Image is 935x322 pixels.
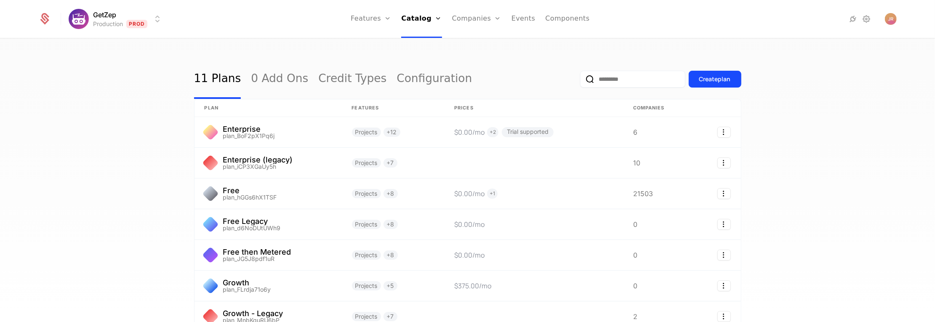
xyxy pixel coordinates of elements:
[444,99,623,117] th: Prices
[717,311,731,322] button: Select action
[194,59,241,99] a: 11 Plans
[717,127,731,138] button: Select action
[93,10,116,20] span: GetZep
[623,99,690,117] th: Companies
[342,99,445,117] th: Features
[717,219,731,230] button: Select action
[885,13,897,25] img: Jack Ryan
[397,59,472,99] a: Configuration
[194,99,342,117] th: plan
[251,59,308,99] a: 0 Add Ons
[71,10,163,28] button: Select environment
[885,13,897,25] button: Open user button
[93,20,123,28] div: Production
[717,280,731,291] button: Select action
[689,71,741,88] button: Createplan
[717,188,731,199] button: Select action
[861,14,871,24] a: Settings
[848,14,858,24] a: Integrations
[126,20,148,28] span: Prod
[318,59,386,99] a: Credit Types
[699,75,731,83] div: Create plan
[717,157,731,168] button: Select action
[717,250,731,261] button: Select action
[69,9,89,29] img: GetZep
